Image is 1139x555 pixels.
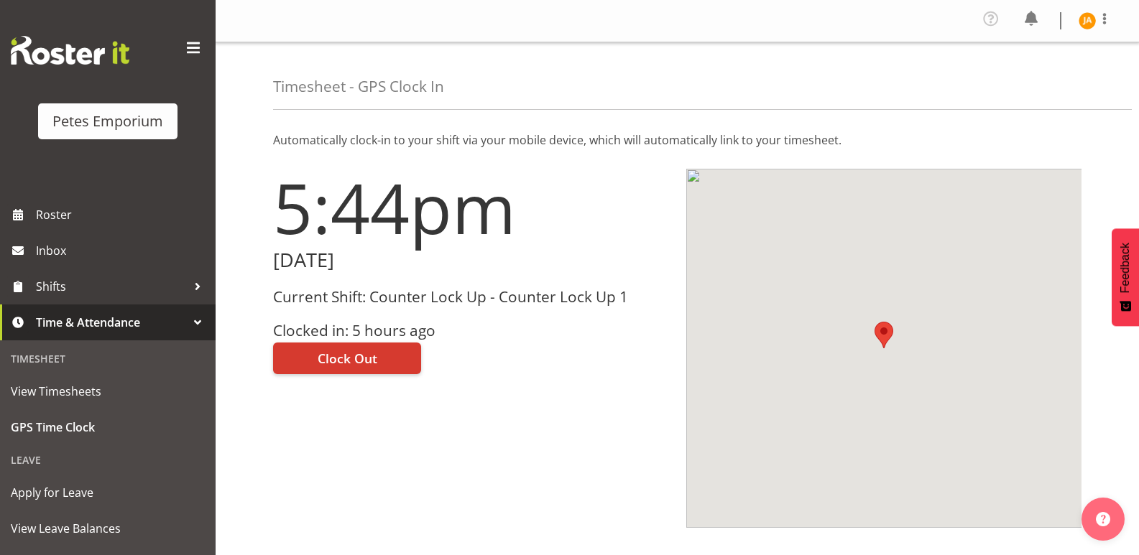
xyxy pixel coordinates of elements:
div: Petes Emporium [52,111,163,132]
span: Shifts [36,276,187,297]
div: Leave [4,445,212,475]
a: View Leave Balances [4,510,212,546]
span: GPS Time Clock [11,416,205,438]
span: Apply for Leave [11,482,205,503]
img: Rosterit website logo [11,36,129,65]
div: Timesheet [4,344,212,373]
h3: Current Shift: Counter Lock Up - Counter Lock Up 1 [273,289,669,305]
a: Apply for Leave [4,475,212,510]
h4: Timesheet - GPS Clock In [273,78,444,95]
h1: 5:44pm [273,169,669,246]
a: View Timesheets [4,373,212,409]
img: help-xxl-2.png [1096,512,1110,526]
button: Clock Out [273,342,421,374]
button: Feedback - Show survey [1112,228,1139,326]
span: Feedback [1119,243,1132,293]
span: View Leave Balances [11,518,205,539]
h2: [DATE] [273,249,669,271]
span: Clock Out [318,349,377,368]
span: Inbox [36,240,208,261]
p: Automatically clock-in to your shift via your mobile device, which will automatically link to you... [273,131,1082,149]
span: Time & Attendance [36,312,187,333]
span: Roster [36,204,208,225]
h3: Clocked in: 5 hours ago [273,322,669,339]
img: jeseryl-armstrong10788.jpg [1079,12,1096,29]
a: GPS Time Clock [4,409,212,445]
span: View Timesheets [11,381,205,402]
